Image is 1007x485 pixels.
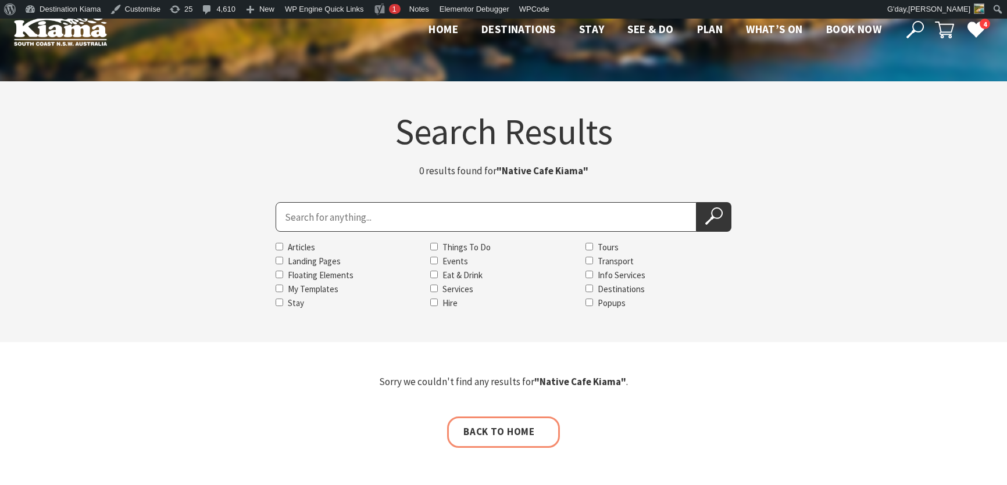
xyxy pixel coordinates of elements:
span: Home [428,22,458,36]
span: What’s On [746,22,803,36]
label: Articles [288,242,315,253]
label: Floating Elements [288,270,353,281]
label: Transport [598,256,634,267]
a: Back to home [447,416,559,447]
label: Things To Do [442,242,491,253]
span: See & Do [627,22,673,36]
nav: Main Menu [417,20,893,39]
p: Sorry we couldn't find any results for . [159,374,848,390]
img: Kiama Logo [14,14,107,46]
label: Stay [288,297,304,308]
span: 4 [980,19,990,30]
a: 4 [967,20,984,38]
label: Info Services [598,270,645,281]
p: 0 results found for [358,163,649,179]
strong: "Native Cafe Kiama" [497,164,588,177]
label: Tours [598,242,619,253]
span: Book now [826,22,881,36]
span: 1 [392,5,397,13]
label: Destinations [598,283,645,294]
span: Stay [579,22,605,36]
label: My Templates [288,283,338,294]
h1: Search Results [159,113,848,149]
label: Landing Pages [288,256,341,267]
strong: "Native Cafe Kiama" [534,375,626,388]
label: Popups [598,297,626,308]
span: [PERSON_NAME] [908,5,970,13]
span: Plan [697,22,723,36]
label: Eat & Drink [442,270,483,281]
label: Services [442,283,473,294]
input: Search for: [276,202,697,232]
span: Destinations [481,22,556,36]
label: Events [442,256,468,267]
label: Hire [442,297,458,308]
